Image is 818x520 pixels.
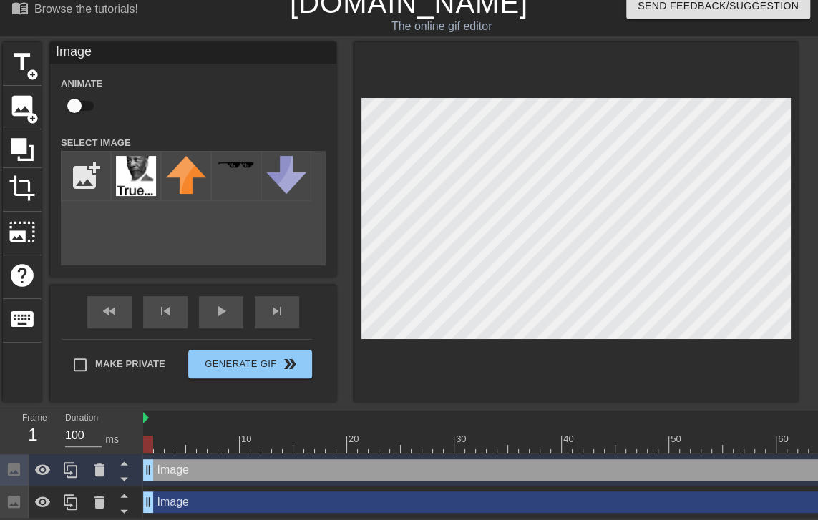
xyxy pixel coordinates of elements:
[26,112,39,124] span: add_circle
[9,305,36,333] span: keyboard
[95,357,165,371] span: Make Private
[9,262,36,289] span: help
[34,3,138,15] div: Browse the tutorials!
[65,414,98,423] label: Duration
[241,432,254,446] div: 10
[116,156,156,196] img: PmcvC-Mtrue.jpg
[213,303,230,320] span: play_arrow
[9,49,36,76] span: title
[778,432,791,446] div: 60
[216,161,256,169] img: deal-with-it.png
[9,218,36,245] span: photo_size_select_large
[194,355,306,373] span: Generate Gif
[61,136,131,150] label: Select Image
[280,18,603,35] div: The online gif editor
[157,303,174,320] span: skip_previous
[26,69,39,81] span: add_circle
[281,355,298,373] span: double_arrow
[268,303,286,320] span: skip_next
[349,432,361,446] div: 20
[563,432,576,446] div: 40
[456,432,469,446] div: 30
[671,432,683,446] div: 50
[50,42,336,64] div: Image
[9,175,36,202] span: crop
[141,495,155,509] span: drag_handle
[22,422,44,448] div: 1
[101,303,118,320] span: fast_rewind
[9,92,36,119] span: image
[141,463,155,477] span: drag_handle
[61,77,102,91] label: Animate
[266,156,306,194] img: downvote.png
[166,156,206,194] img: upvote.png
[188,350,312,378] button: Generate Gif
[11,411,54,453] div: Frame
[105,432,119,447] div: ms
